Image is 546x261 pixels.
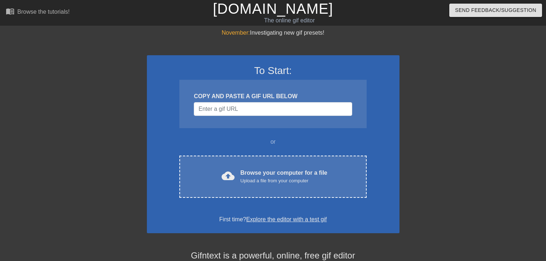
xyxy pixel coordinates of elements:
[147,29,399,37] div: Investigating new gif presets!
[156,65,390,77] h3: To Start:
[240,169,327,184] div: Browse your computer for a file
[147,251,399,261] h4: Gifntext is a powerful, online, free gif editor
[17,9,70,15] div: Browse the tutorials!
[246,216,327,222] a: Explore the editor with a test gif
[6,7,14,16] span: menu_book
[455,6,536,15] span: Send Feedback/Suggestion
[213,1,333,17] a: [DOMAIN_NAME]
[6,7,70,18] a: Browse the tutorials!
[240,177,327,184] div: Upload a file from your computer
[185,16,393,25] div: The online gif editor
[222,169,235,182] span: cloud_upload
[166,138,381,146] div: or
[194,92,352,101] div: COPY AND PASTE A GIF URL BELOW
[449,4,542,17] button: Send Feedback/Suggestion
[222,30,250,36] span: November:
[194,102,352,116] input: Username
[156,215,390,224] div: First time?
